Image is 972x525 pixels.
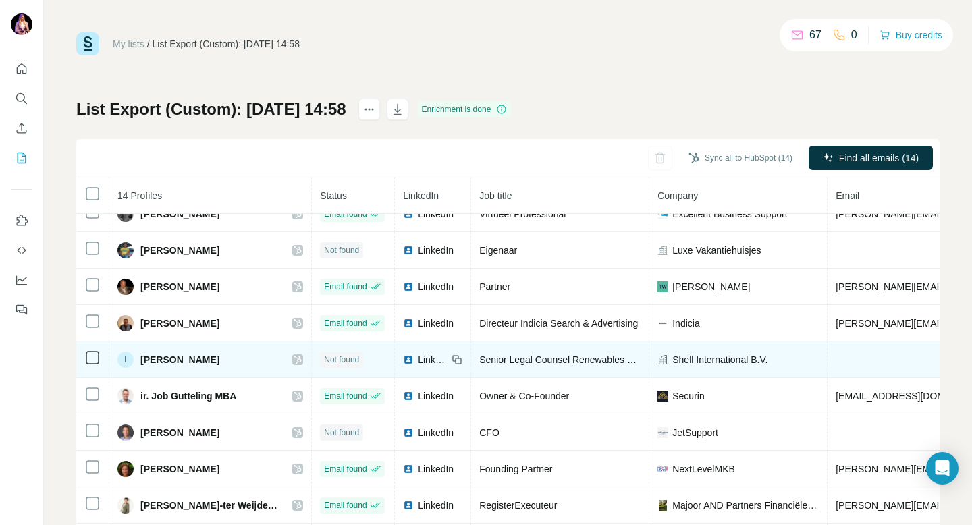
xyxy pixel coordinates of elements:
[117,461,134,477] img: Avatar
[809,27,821,43] p: 67
[117,315,134,331] img: Avatar
[117,497,134,514] img: Avatar
[479,209,566,219] span: Virtueel Professional
[403,281,414,292] img: LinkedIn logo
[479,245,517,256] span: Eigenaar
[403,464,414,474] img: LinkedIn logo
[672,316,699,330] span: Indicia
[324,390,367,402] span: Email found
[403,391,414,402] img: LinkedIn logo
[657,190,698,201] span: Company
[11,146,32,170] button: My lists
[672,389,704,403] span: Securin
[479,391,569,402] span: Owner & Co-Founder
[140,462,219,476] span: [PERSON_NAME]
[403,427,414,438] img: LinkedIn logo
[140,426,219,439] span: [PERSON_NAME]
[76,99,346,120] h1: List Export (Custom): [DATE] 14:58
[657,391,668,402] img: company-logo
[880,26,942,45] button: Buy credits
[11,209,32,233] button: Use Surfe on LinkedIn
[76,32,99,55] img: Surfe Logo
[479,427,500,438] span: CFO
[479,464,552,474] span: Founding Partner
[479,190,512,201] span: Job title
[403,190,439,201] span: LinkedIn
[418,101,512,117] div: Enrichment is done
[679,148,802,168] button: Sync all to HubSpot (14)
[672,280,750,294] span: [PERSON_NAME]
[672,353,767,366] span: Shell International B.V.
[809,146,933,170] button: Find all emails (14)
[836,190,859,201] span: Email
[117,424,134,441] img: Avatar
[324,426,359,439] span: Not found
[117,352,134,368] div: I
[403,245,414,256] img: LinkedIn logo
[418,426,454,439] span: LinkedIn
[418,280,454,294] span: LinkedIn
[117,279,134,295] img: Avatar
[479,500,557,511] span: RegisterExecuteur
[479,281,510,292] span: Partner
[140,499,279,512] span: [PERSON_NAME]-ter Weijden CFP
[140,316,219,330] span: [PERSON_NAME]
[358,99,380,120] button: actions
[672,499,819,512] span: Majoor AND Partners Financiële Planners Het Gooi
[672,244,761,257] span: Luxe Vakantiehuisjes
[140,353,219,366] span: [PERSON_NAME]
[324,244,359,256] span: Not found
[147,37,150,51] li: /
[657,427,668,438] img: company-logo
[11,86,32,111] button: Search
[418,353,448,366] span: LinkedIn
[324,317,367,329] span: Email found
[113,38,144,49] a: My lists
[479,318,638,329] span: Directeur Indicia Search & Advertising
[839,151,919,165] span: Find all emails (14)
[11,116,32,140] button: Enrich CSV
[324,463,367,475] span: Email found
[418,316,454,330] span: LinkedIn
[672,462,735,476] span: NextLevelMKB
[140,280,219,294] span: [PERSON_NAME]
[851,27,857,43] p: 0
[324,354,359,366] span: Not found
[403,318,414,329] img: LinkedIn logo
[11,57,32,81] button: Quick start
[117,388,134,404] img: Avatar
[324,281,367,293] span: Email found
[140,389,236,403] span: ir. Job Gutteling MBA
[672,426,718,439] span: JetSupport
[657,500,668,511] img: company-logo
[403,354,414,365] img: LinkedIn logo
[926,452,959,485] div: Open Intercom Messenger
[479,354,707,365] span: Senior Legal Counsel Renewables & Energy Solutions
[11,238,32,262] button: Use Surfe API
[403,500,414,511] img: LinkedIn logo
[11,298,32,322] button: Feedback
[657,318,668,329] img: company-logo
[657,464,668,474] img: company-logo
[418,499,454,512] span: LinkedIn
[418,389,454,403] span: LinkedIn
[418,244,454,257] span: LinkedIn
[117,242,134,258] img: Avatar
[11,13,32,35] img: Avatar
[418,462,454,476] span: LinkedIn
[324,499,367,512] span: Email found
[117,190,162,201] span: 14 Profiles
[11,268,32,292] button: Dashboard
[140,244,219,257] span: [PERSON_NAME]
[320,190,347,201] span: Status
[153,37,300,51] div: List Export (Custom): [DATE] 14:58
[657,281,668,292] img: company-logo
